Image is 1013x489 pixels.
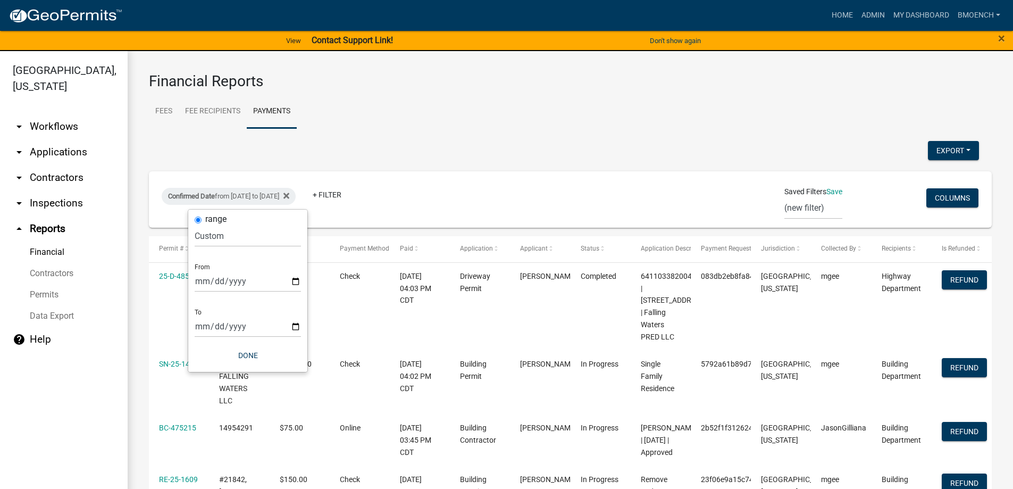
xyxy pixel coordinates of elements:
span: JasonGilliana [821,424,866,432]
span: 5792a61b89d74287a5f14b64089faeb3 [701,360,833,368]
datatable-header-cell: Status [570,236,630,262]
span: Check [340,475,360,484]
span: Jurisdiction [761,245,795,252]
span: $75.00 [280,424,303,432]
datatable-header-cell: Application Description [631,236,691,262]
label: range [205,215,227,223]
span: Building Contractor [460,424,496,444]
div: from [DATE] to [DATE] [162,188,296,205]
button: Refund [942,270,987,289]
span: Building Permit [460,360,487,380]
span: Confirmed Date [168,192,215,200]
a: RE-25-1609 [159,475,198,484]
i: arrow_drop_down [13,146,26,159]
span: Jason Gilliana | 09/10/2025 | Approved [641,424,698,457]
datatable-header-cell: Paid [390,236,450,262]
wm-modal-confirm: Refund Payment [942,479,987,488]
button: Done [195,346,301,365]
button: Refund [942,422,987,441]
i: arrow_drop_down [13,120,26,133]
a: 25-D-485 [159,272,189,280]
span: Driveway Permit [460,272,490,293]
span: In Progress [581,360,618,368]
i: arrow_drop_up [13,222,26,235]
div: [DATE] 03:45 PM CDT [400,422,440,458]
datatable-header-cell: Application [450,236,510,262]
span: Paid [400,245,413,252]
datatable-header-cell: Payment Request ID [691,236,751,262]
span: Payment Request ID [701,245,759,252]
datatable-header-cell: Permit # [149,236,209,262]
span: #1725, FALLING WATERS LLC [219,360,249,404]
a: Home [827,5,857,26]
a: Save [826,187,842,196]
i: arrow_drop_down [13,171,26,184]
h3: Financial Reports [149,72,992,90]
button: Refund [942,358,987,377]
datatable-header-cell: Is Refunded [932,236,992,262]
span: Applicant [520,245,548,252]
datatable-header-cell: Applicant [510,236,570,262]
span: Collected By [821,245,856,252]
span: 083db2eb8fa84c4f8dce8a78ca33b8a4 [701,272,831,280]
span: Porter County, Indiana [761,424,834,444]
button: Don't show again [646,32,705,49]
span: Online [340,424,361,432]
span: Saved Filters [784,186,826,197]
wm-modal-confirm: Refund Payment [942,276,987,285]
span: Permit # [159,245,183,252]
span: mgee [821,475,839,484]
a: BC-475215 [159,424,196,432]
div: [DATE] 04:02 PM CDT [400,358,440,394]
wm-modal-confirm: Refund Payment [942,428,987,436]
span: Highway Department [882,272,921,293]
i: help [13,333,26,346]
span: Tami Evans [520,272,577,280]
span: $150.00 [280,475,307,484]
span: Check [340,360,360,368]
span: Jason Gilliana [520,424,577,432]
span: Application [460,245,493,252]
datatable-header-cell: Payment Method [330,236,390,262]
a: Payments [247,95,297,129]
span: Single Family Residence [641,360,674,393]
datatable-header-cell: Recipients [871,236,931,262]
a: Admin [857,5,889,26]
span: Building Department [882,360,921,380]
i: arrow_drop_down [13,197,26,210]
span: Porter County, Indiana [761,272,834,293]
span: 14954291 [219,424,253,432]
span: Tracy Thompson [520,475,577,484]
button: Columns [926,188,978,208]
div: [DATE] 04:03 PM CDT [400,270,440,306]
wm-modal-confirm: Refund Payment [942,364,987,372]
span: mgee [821,272,839,280]
span: In Progress [581,475,618,484]
span: Status [581,245,599,252]
span: 23f06e9a15c74dbc9d63fd533df022d5 [701,475,831,484]
span: mgee [821,360,839,368]
span: Payment Method [340,245,389,252]
span: Is Refunded [942,245,975,252]
span: Recipients [882,245,911,252]
a: Fees [149,95,179,129]
a: My Dashboard [889,5,953,26]
span: Building Department [882,424,921,444]
a: SN-25-1425 [159,360,198,368]
span: Porter County, Indiana [761,360,834,380]
span: 2b52f1f3126249b7b8796c66939b04a3 [701,424,833,432]
span: 641103382004000018 | 89 Bergamo Ln E | Falling Waters PRED LLC [641,272,717,341]
datatable-header-cell: Jurisdiction [751,236,811,262]
button: Close [998,32,1005,45]
span: Completed [581,272,616,280]
button: Export [928,141,979,160]
a: + Filter [304,185,350,204]
strong: Contact Support Link! [312,35,393,45]
span: In Progress [581,424,618,432]
a: View [282,32,305,49]
datatable-header-cell: Collected By [811,236,871,262]
a: bmoench [953,5,1004,26]
a: Fee Recipients [179,95,247,129]
span: × [998,31,1005,46]
span: Application Description [641,245,708,252]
